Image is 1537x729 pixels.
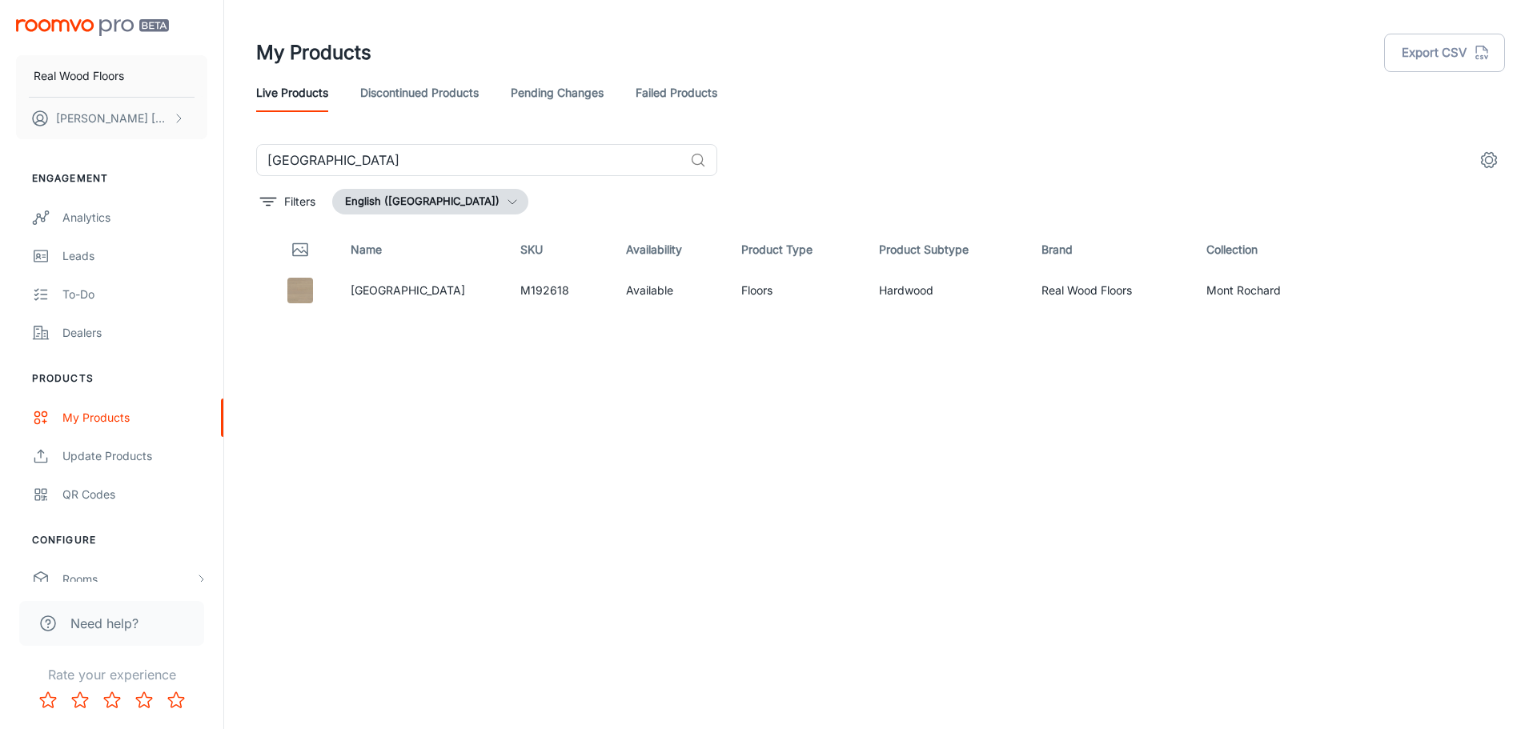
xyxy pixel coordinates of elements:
th: SKU [508,227,613,272]
th: Collection [1194,227,1335,272]
button: Export CSV [1384,34,1505,72]
div: Dealers [62,324,207,342]
span: Need help? [70,614,138,633]
svg: Thumbnail [291,240,310,259]
button: Rate 1 star [32,684,64,716]
button: Rate 4 star [128,684,160,716]
a: Discontinued Products [360,74,479,112]
button: English ([GEOGRAPHIC_DATA]) [332,189,528,214]
td: Floors [728,272,865,309]
div: To-do [62,286,207,303]
input: Search [256,144,684,176]
div: Leads [62,247,207,265]
p: Filters [284,193,315,210]
a: [GEOGRAPHIC_DATA] [351,283,465,297]
p: [PERSON_NAME] [PERSON_NAME] [56,110,169,127]
td: Mont Rochard [1194,272,1335,309]
th: Product Type [728,227,865,272]
a: Pending Changes [511,74,604,112]
button: Rate 5 star [160,684,192,716]
div: Update Products [62,447,207,465]
button: Rate 2 star [64,684,96,716]
a: Live Products [256,74,328,112]
button: Real Wood Floors [16,55,207,97]
div: My Products [62,409,207,427]
button: filter [256,189,319,214]
button: Rate 3 star [96,684,128,716]
div: Analytics [62,209,207,226]
th: Brand [1029,227,1193,272]
button: settings [1473,144,1505,176]
td: Real Wood Floors [1029,272,1193,309]
td: Available [613,272,728,309]
p: Real Wood Floors [34,67,124,85]
h1: My Products [256,38,371,67]
p: Rate your experience [13,665,211,684]
td: Hardwood [866,272,1029,309]
td: M192618 [508,272,613,309]
a: Failed Products [636,74,717,112]
button: [PERSON_NAME] [PERSON_NAME] [16,98,207,139]
div: QR Codes [62,486,207,503]
th: Product Subtype [866,227,1029,272]
img: Roomvo PRO Beta [16,19,169,36]
th: Availability [613,227,728,272]
div: Rooms [62,571,195,588]
th: Name [338,227,508,272]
